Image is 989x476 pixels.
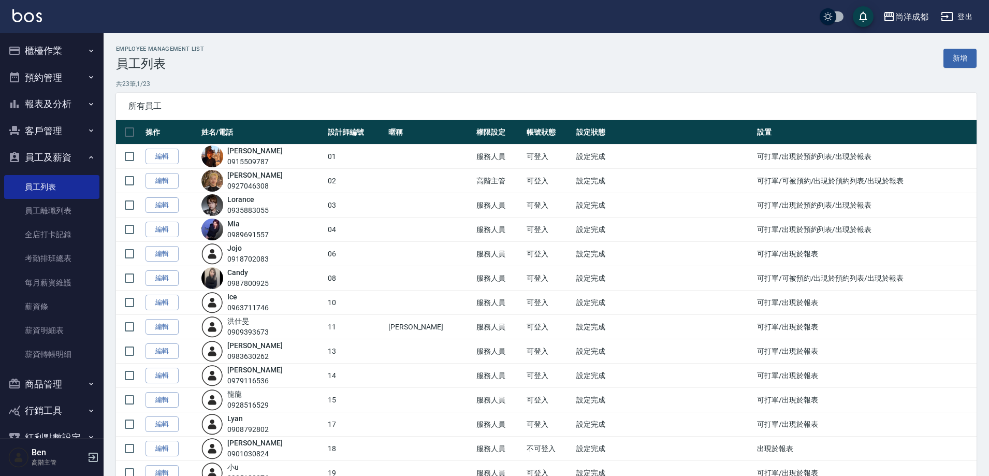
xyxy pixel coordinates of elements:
a: 編輯 [146,295,179,311]
img: user-login-man-human-body-mobile-person-512.png [201,292,223,313]
td: 可打單/可被預約/出現於預約列表/出現於報表 [754,266,977,291]
td: 可打單/出現於報表 [754,291,977,315]
a: 編輯 [146,368,179,384]
button: 紅利點數設定 [4,424,99,451]
p: 高階主管 [32,458,84,467]
td: 出現於報表 [754,437,977,461]
a: [PERSON_NAME] [227,439,282,447]
a: Lorance [227,195,254,204]
td: 服務人員 [474,315,523,339]
div: 0979116536 [227,376,282,386]
td: [PERSON_NAME] [386,315,474,339]
td: 08 [325,266,386,291]
td: 04 [325,218,386,242]
a: Candy [227,268,248,277]
td: 可登入 [524,145,574,169]
td: 設定完成 [574,145,754,169]
td: 服務人員 [474,242,523,266]
td: 設定完成 [574,266,754,291]
button: 櫃檯作業 [4,37,99,64]
th: 設定狀態 [574,120,754,145]
img: user-login-man-human-body-mobile-person-512.png [201,243,223,265]
td: 設定完成 [574,193,754,218]
div: 0935883055 [227,205,269,216]
td: 服務人員 [474,339,523,364]
td: 服務人員 [474,193,523,218]
a: [PERSON_NAME] [227,147,282,155]
td: 設定完成 [574,218,754,242]
td: 可登入 [524,315,574,339]
button: 預約管理 [4,64,99,91]
td: 設定完成 [574,169,754,193]
a: 編輯 [146,197,179,213]
h5: Ben [32,448,84,458]
div: 0918702083 [227,254,269,265]
td: 服務人員 [474,291,523,315]
th: 帳號狀態 [524,120,574,145]
td: 02 [325,169,386,193]
td: 13 [325,339,386,364]
div: 尚洋成都 [895,10,928,23]
td: 可打單/出現於預約列表/出現於報表 [754,145,977,169]
a: 員工離職列表 [4,199,99,223]
th: 暱稱 [386,120,474,145]
td: 可打單/出現於預約列表/出現於報表 [754,218,977,242]
a: 龍龍 [227,390,242,398]
h2: Employee Management List [116,46,204,52]
div: 0987800925 [227,278,269,289]
td: 可打單/可被預約/出現於預約列表/出現於報表 [754,169,977,193]
td: 18 [325,437,386,461]
button: 客戶管理 [4,118,99,145]
td: 11 [325,315,386,339]
a: Jojo [227,244,242,252]
a: 編輯 [146,392,179,408]
div: 0983630262 [227,351,282,362]
th: 設計師編號 [325,120,386,145]
td: 03 [325,193,386,218]
td: 服務人員 [474,364,523,388]
img: user-login-man-human-body-mobile-person-512.png [201,413,223,435]
td: 可登入 [524,218,574,242]
img: avatar.jpeg [201,194,223,216]
td: 可打單/出現於報表 [754,388,977,412]
td: 不可登入 [524,437,574,461]
div: 0909393673 [227,327,269,338]
a: 小u [227,463,239,471]
a: 編輯 [146,222,179,238]
a: 編輯 [146,416,179,432]
span: 所有員工 [128,101,964,111]
th: 姓名/電話 [199,120,325,145]
a: 編輯 [146,270,179,286]
td: 可打單/出現於報表 [754,315,977,339]
td: 可打單/出現於預約列表/出現於報表 [754,193,977,218]
img: avatar.jpeg [201,267,223,289]
a: 編輯 [146,246,179,262]
button: 報表及分析 [4,91,99,118]
a: 每月薪資維護 [4,271,99,295]
button: 尚洋成都 [879,6,933,27]
td: 設定完成 [574,437,754,461]
td: 高階主管 [474,169,523,193]
td: 可打單/出現於報表 [754,412,977,437]
td: 設定完成 [574,339,754,364]
td: 服務人員 [474,218,523,242]
td: 17 [325,412,386,437]
a: [PERSON_NAME] [227,171,282,179]
td: 可登入 [524,388,574,412]
img: user-login-man-human-body-mobile-person-512.png [201,316,223,338]
td: 服務人員 [474,388,523,412]
td: 可登入 [524,242,574,266]
td: 服務人員 [474,145,523,169]
td: 可打單/出現於報表 [754,242,977,266]
a: 薪資條 [4,295,99,319]
div: 0908792802 [227,424,269,435]
a: 全店打卡記錄 [4,223,99,247]
td: 服務人員 [474,437,523,461]
td: 14 [325,364,386,388]
button: 登出 [937,7,977,26]
img: Logo [12,9,42,22]
th: 操作 [143,120,199,145]
th: 設置 [754,120,977,145]
td: 可打單/出現於報表 [754,364,977,388]
td: 設定完成 [574,364,754,388]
